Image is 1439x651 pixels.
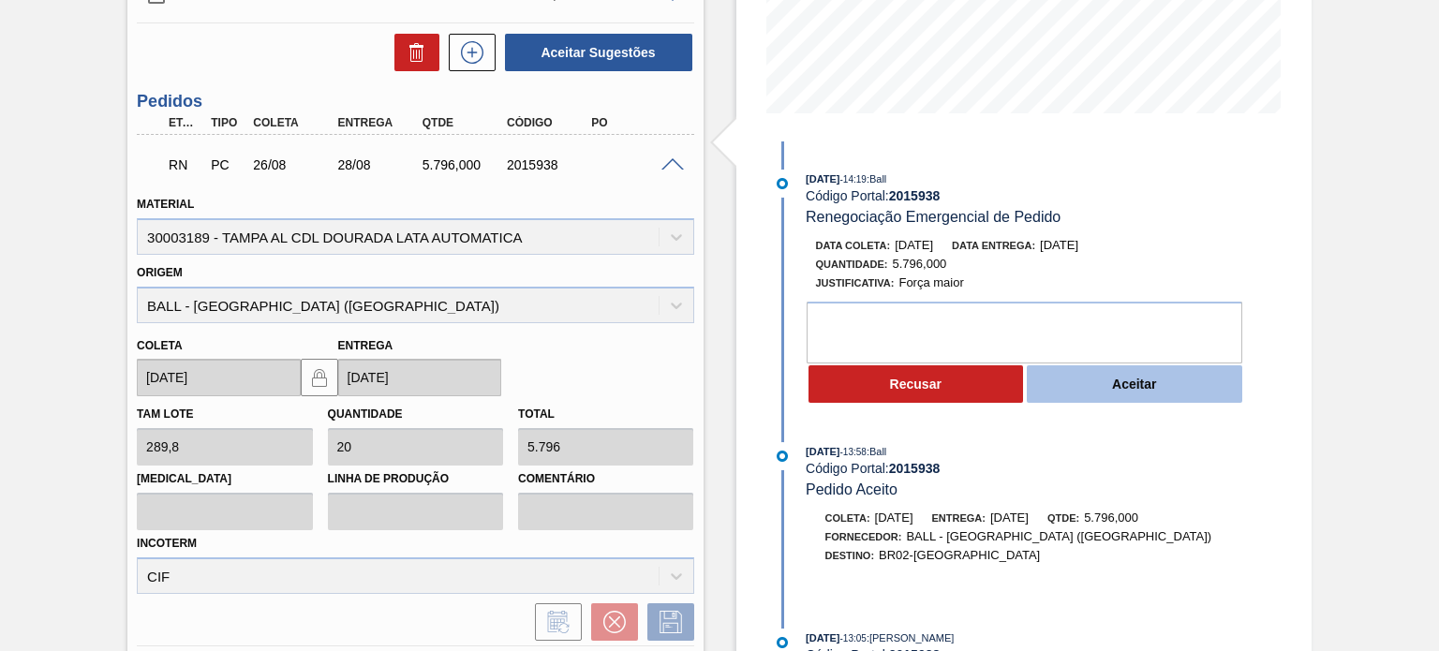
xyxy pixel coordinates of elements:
strong: 2015938 [889,461,941,476]
div: Excluir Sugestões [385,34,439,71]
p: RN [169,157,201,172]
div: Nova sugestão [439,34,496,71]
div: Salvar Pedido [638,603,694,641]
span: - 13:05 [840,633,867,644]
div: 5.796,000 [418,157,511,172]
span: Força maior [898,275,963,289]
span: [DATE] [1040,238,1078,252]
span: [DATE] [990,510,1029,525]
div: Qtde [418,116,511,129]
label: Comentário [518,466,693,493]
div: Tipo [206,116,248,129]
div: 2015938 [502,157,595,172]
h3: Pedidos [137,92,693,111]
span: Renegociação Emergencial de Pedido [806,209,1061,225]
span: Data entrega: [952,240,1035,251]
span: [DATE] [875,510,913,525]
span: Coleta: [825,512,870,524]
span: [DATE] [806,446,839,457]
span: Pedido Aceito [806,481,898,497]
span: : Ball [867,446,886,457]
label: Incoterm [137,537,197,550]
div: 28/08/2025 [334,157,426,172]
span: 5.796,000 [1084,510,1138,525]
label: Material [137,198,194,211]
div: Pedido de Compra [206,157,248,172]
span: [DATE] [895,238,933,252]
label: Quantidade [328,407,403,421]
span: BR02-[GEOGRAPHIC_DATA] [879,548,1040,562]
span: Justificativa: [816,277,895,289]
button: Aceitar [1027,365,1242,403]
label: Origem [137,266,183,279]
label: Linha de Produção [328,466,503,493]
button: Recusar [809,365,1024,403]
label: Coleta [137,339,182,352]
div: Cancelar pedido [582,603,638,641]
span: Destino: [825,550,875,561]
span: Qtde: [1047,512,1079,524]
span: 5.796,000 [893,257,947,271]
div: 26/08/2025 [248,157,341,172]
div: PO [586,116,679,129]
label: Entrega [338,339,393,352]
div: Entrega [334,116,426,129]
span: - 13:58 [840,447,867,457]
img: atual [777,637,788,648]
img: atual [777,178,788,189]
div: Coleta [248,116,341,129]
span: Fornecedor: [825,531,902,542]
div: Código [502,116,595,129]
span: [DATE] [806,173,839,185]
span: Entrega: [932,512,986,524]
img: atual [777,451,788,462]
img: locked [308,366,331,389]
span: [DATE] [806,632,839,644]
button: Aceitar Sugestões [505,34,692,71]
button: locked [301,359,338,396]
label: [MEDICAL_DATA] [137,466,312,493]
label: Total [518,407,555,421]
div: Em renegociação [164,144,206,185]
label: Tam lote [137,407,193,421]
span: : [PERSON_NAME] [867,632,955,644]
span: - 14:19 [840,174,867,185]
input: dd/mm/yyyy [137,359,300,396]
span: Quantidade : [816,259,888,270]
div: Informar alteração no pedido [526,603,582,641]
div: Código Portal: [806,188,1251,203]
input: dd/mm/yyyy [338,359,501,396]
strong: 2015938 [889,188,941,203]
span: Data coleta: [816,240,891,251]
span: BALL - [GEOGRAPHIC_DATA] ([GEOGRAPHIC_DATA]) [906,529,1211,543]
div: Aceitar Sugestões [496,32,694,73]
span: : Ball [867,173,886,185]
div: Código Portal: [806,461,1251,476]
div: Etapa [164,116,206,129]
